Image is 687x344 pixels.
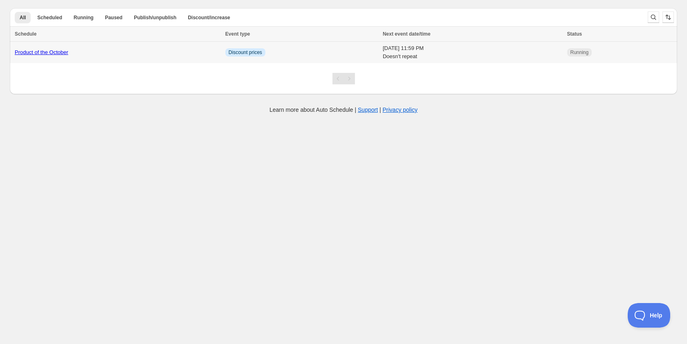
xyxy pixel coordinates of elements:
a: Support [358,106,378,113]
span: Discount prices [229,49,262,56]
span: Publish/unpublish [134,14,176,21]
p: Learn more about Auto Schedule | | [269,106,418,114]
span: Running [570,49,589,56]
nav: Pagination [332,73,355,84]
a: Privacy policy [383,106,418,113]
span: Paused [105,14,123,21]
td: [DATE] 11:59 PM Doesn't repeat [380,42,565,63]
button: Search and filter results [648,11,659,23]
span: Status [567,31,582,37]
span: Discount/increase [188,14,230,21]
button: Sort the results [662,11,674,23]
span: Scheduled [37,14,62,21]
iframe: Toggle Customer Support [628,303,671,328]
a: Product of the October [15,49,68,55]
span: Schedule [15,31,36,37]
span: Running [74,14,94,21]
span: Event type [225,31,250,37]
span: All [20,14,26,21]
span: Next event date/time [383,31,431,37]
